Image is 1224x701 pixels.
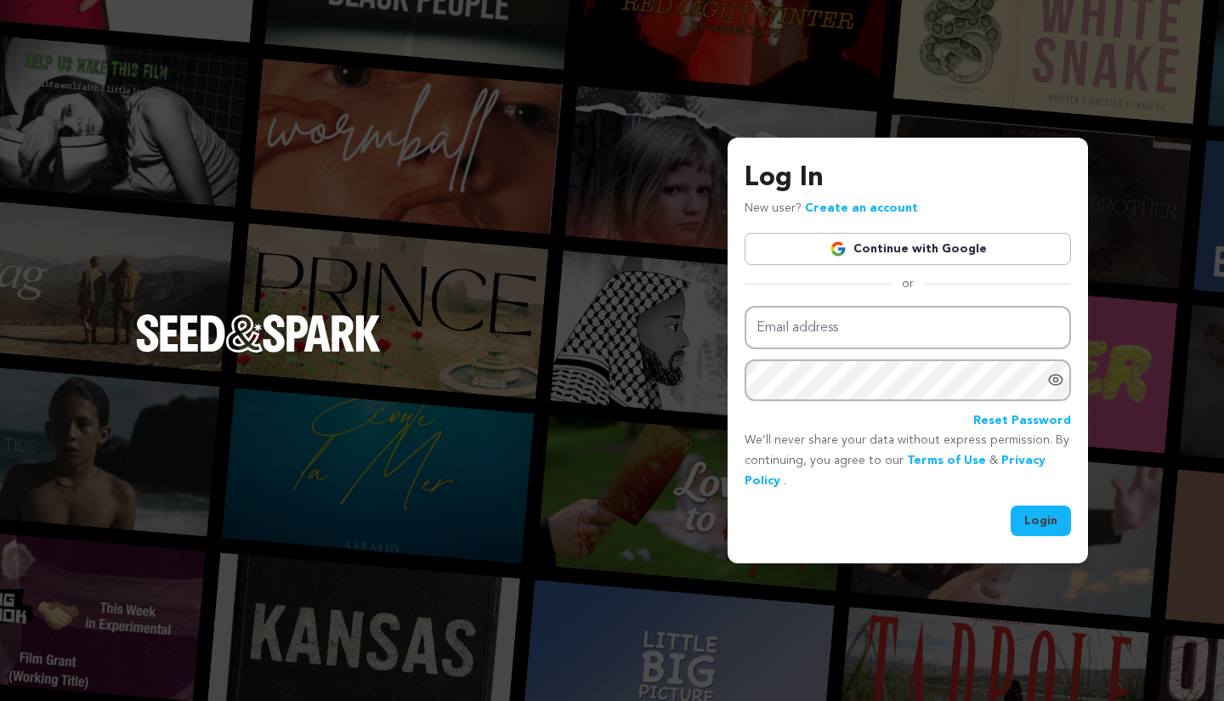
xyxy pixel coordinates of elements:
[830,240,847,257] img: Google logo
[745,306,1071,349] input: Email address
[1011,506,1071,536] button: Login
[136,314,381,352] img: Seed&Spark Logo
[745,199,918,219] p: New user?
[745,455,1045,487] a: Privacy Policy
[136,314,381,386] a: Seed&Spark Homepage
[907,455,986,466] a: Terms of Use
[973,411,1071,432] a: Reset Password
[745,233,1071,265] a: Continue with Google
[745,158,1071,199] h3: Log In
[1047,371,1064,388] a: Show password as plain text. Warning: this will display your password on the screen.
[892,275,924,292] span: or
[745,431,1071,491] p: We’ll never share your data without express permission. By continuing, you agree to our & .
[805,202,918,214] a: Create an account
